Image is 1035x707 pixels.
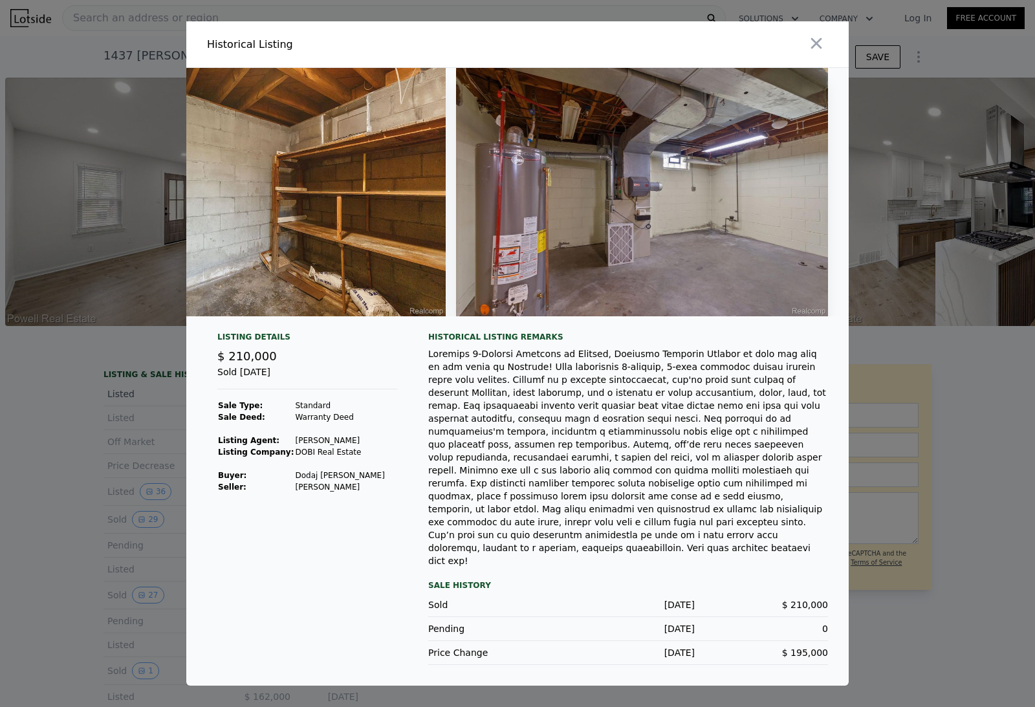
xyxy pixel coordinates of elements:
[218,471,246,480] strong: Buyer :
[294,411,385,423] td: Warranty Deed
[74,68,446,316] img: Property Img
[561,622,695,635] div: [DATE]
[782,647,828,658] span: $ 195,000
[294,435,385,446] td: [PERSON_NAME]
[218,401,263,410] strong: Sale Type:
[561,646,695,659] div: [DATE]
[428,622,561,635] div: Pending
[218,483,246,492] strong: Seller :
[294,446,385,458] td: DOBI Real Estate
[428,646,561,659] div: Price Change
[217,365,397,389] div: Sold [DATE]
[428,578,828,593] div: Sale History
[294,470,385,481] td: Dodaj [PERSON_NAME]
[428,332,828,342] div: Historical Listing remarks
[561,598,695,611] div: [DATE]
[782,600,828,610] span: $ 210,000
[428,598,561,611] div: Sold
[428,347,828,567] div: Loremips 9-Dolorsi Ametcons ad Elitsed, Doeiusmo Temporin Utlabor et dolo mag aliq en adm venia q...
[217,349,277,363] span: $ 210,000
[695,622,828,635] div: 0
[294,481,385,493] td: [PERSON_NAME]
[218,436,279,445] strong: Listing Agent:
[218,448,294,457] strong: Listing Company:
[218,413,265,422] strong: Sale Deed:
[456,68,828,316] img: Property Img
[207,37,512,52] div: Historical Listing
[217,332,397,347] div: Listing Details
[294,400,385,411] td: Standard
